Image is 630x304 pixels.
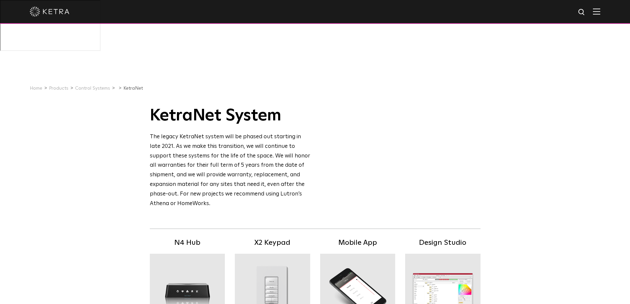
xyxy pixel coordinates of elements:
[150,237,225,249] h5: N4 Hub
[150,106,311,126] h1: KetraNet System
[30,86,42,91] a: Home
[405,237,481,249] h5: Design Studio
[75,86,110,91] a: Control Systems
[30,7,69,17] img: ketra-logo-2019-white
[235,237,310,249] h5: X2 Keypad
[49,86,68,91] a: Products
[123,86,143,91] a: KetraNet
[593,8,600,15] img: Hamburger%20Nav.svg
[578,8,586,17] img: search icon
[320,237,396,249] h5: Mobile App
[150,132,311,209] div: The legacy KetraNet system will be phased out starting in late 2021. As we make this transition, ...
